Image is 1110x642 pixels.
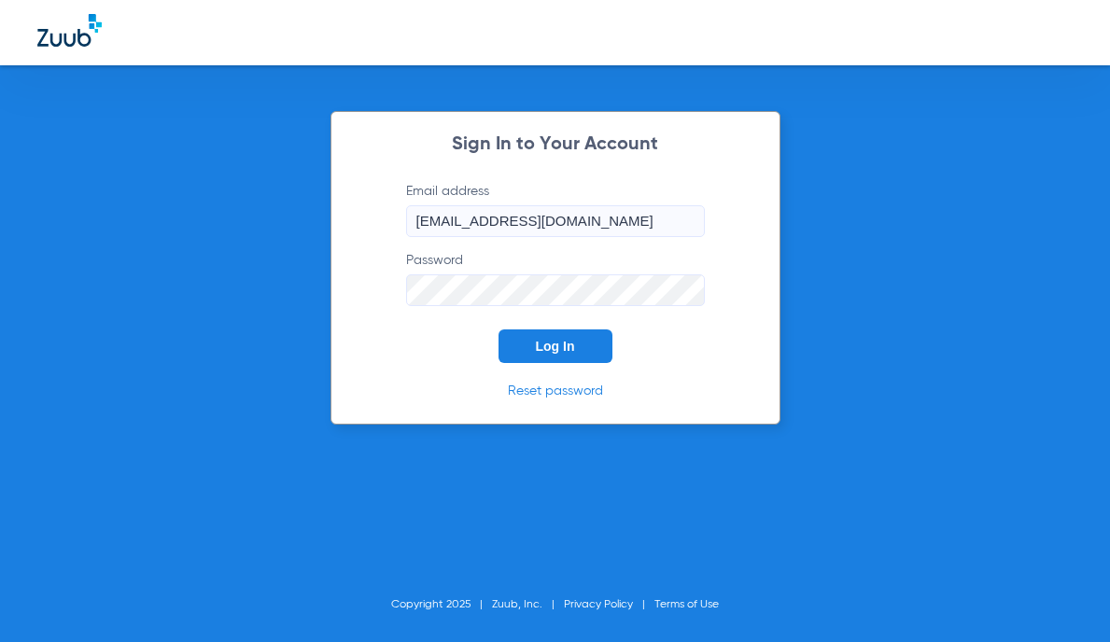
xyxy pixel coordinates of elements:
[37,14,102,47] img: Zuub Logo
[406,251,705,306] label: Password
[564,599,633,610] a: Privacy Policy
[508,384,603,398] a: Reset password
[406,182,705,237] label: Email address
[654,599,719,610] a: Terms of Use
[406,205,705,237] input: Email address
[378,135,733,154] h2: Sign In to Your Account
[536,339,575,354] span: Log In
[406,274,705,306] input: Password
[492,595,564,614] li: Zuub, Inc.
[391,595,492,614] li: Copyright 2025
[499,329,612,363] button: Log In
[1017,552,1110,642] iframe: Chat Widget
